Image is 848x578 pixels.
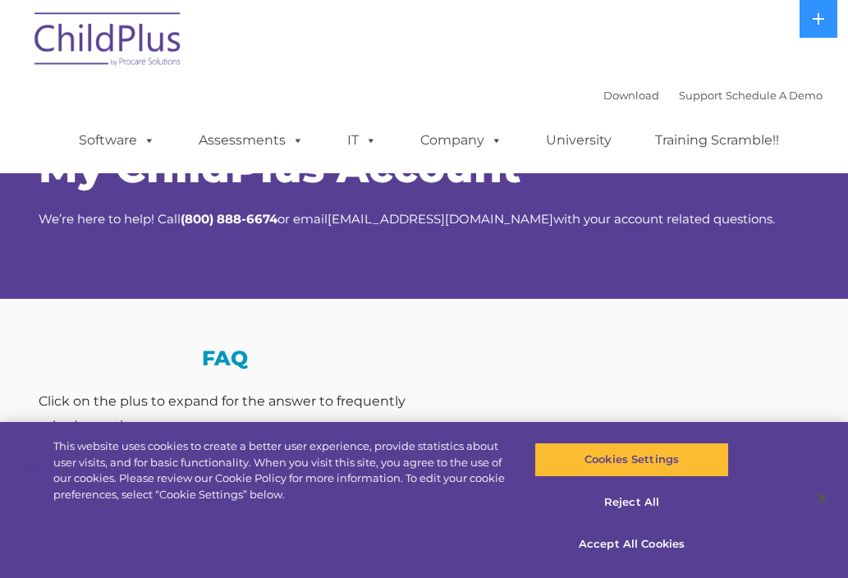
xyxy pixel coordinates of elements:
a: Assessments [182,124,320,157]
button: Reject All [534,485,730,520]
a: Software [62,124,172,157]
button: Accept All Cookies [534,527,730,562]
a: Company [404,124,519,157]
a: Download [603,89,659,102]
button: Cookies Settings [534,443,730,477]
div: Click on the plus to expand for the answer to frequently asked questions. [39,389,412,438]
h3: FAQ [39,348,412,369]
a: [EMAIL_ADDRESS][DOMAIN_NAME] [328,211,553,227]
a: University [529,124,628,157]
a: Support [679,89,722,102]
a: Training Scramble!! [639,124,795,157]
strong: 800) 888-6674 [185,211,277,227]
button: Close [804,480,840,516]
img: ChildPlus by Procare Solutions [26,1,190,83]
span: We’re here to help! Call or email with your account related questions. [39,211,775,227]
strong: ( [181,211,185,227]
div: This website uses cookies to create a better user experience, provide statistics about user visit... [53,438,509,502]
a: Schedule A Demo [726,89,823,102]
font: | [603,89,823,102]
a: IT [331,124,393,157]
